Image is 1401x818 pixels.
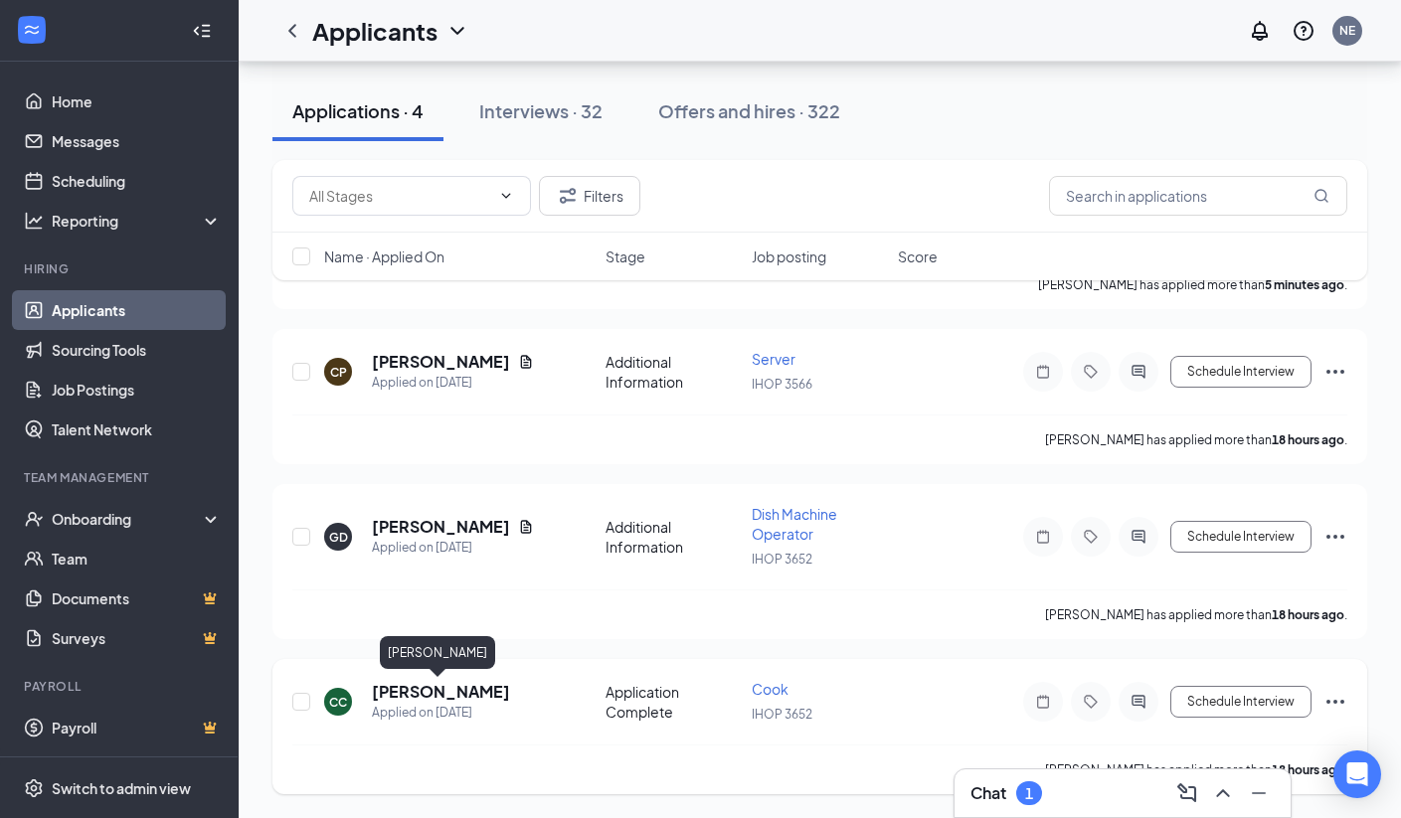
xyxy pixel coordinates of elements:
[52,290,222,330] a: Applicants
[1045,606,1347,623] p: [PERSON_NAME] has applied more than .
[606,517,740,557] div: Additional Information
[970,782,1006,804] h3: Chat
[1170,686,1312,718] button: Schedule Interview
[372,681,510,703] h5: [PERSON_NAME]
[1045,431,1347,448] p: [PERSON_NAME] has applied more than .
[518,519,534,535] svg: Document
[1292,19,1315,43] svg: QuestionInfo
[52,121,222,161] a: Messages
[24,509,44,529] svg: UserCheck
[1272,762,1344,777] b: 18 hours ago
[1031,529,1055,545] svg: Note
[1045,761,1347,778] p: [PERSON_NAME] has applied more than .
[52,539,222,578] a: Team
[1211,781,1235,805] svg: ChevronUp
[1049,176,1347,216] input: Search in applications
[52,330,222,370] a: Sourcing Tools
[606,246,645,266] span: Stage
[1031,694,1055,710] svg: Note
[1207,777,1239,809] button: ChevronUp
[192,21,212,41] svg: Collapse
[1079,529,1103,545] svg: Tag
[539,176,640,216] button: Filter Filters
[479,98,603,123] div: Interviews · 32
[1272,432,1344,447] b: 18 hours ago
[1170,521,1312,553] button: Schedule Interview
[24,260,218,277] div: Hiring
[324,246,444,266] span: Name · Applied On
[1272,607,1344,622] b: 18 hours ago
[1323,525,1347,549] svg: Ellipses
[1339,22,1355,39] div: NE
[1127,529,1150,545] svg: ActiveChat
[24,469,218,486] div: Team Management
[372,516,510,538] h5: [PERSON_NAME]
[1031,364,1055,380] svg: Note
[752,680,788,698] span: Cook
[52,370,222,409] a: Job Postings
[1127,364,1150,380] svg: ActiveChat
[445,19,469,43] svg: ChevronDown
[1323,690,1347,714] svg: Ellipses
[1079,364,1103,380] svg: Tag
[52,82,222,121] a: Home
[52,578,222,618] a: DocumentsCrown
[280,19,304,43] svg: ChevronLeft
[1247,781,1271,805] svg: Minimize
[1175,781,1199,805] svg: ComposeMessage
[24,778,44,798] svg: Settings
[380,636,495,669] div: [PERSON_NAME]
[329,694,347,711] div: CC
[24,678,218,695] div: Payroll
[52,778,191,798] div: Switch to admin view
[1025,785,1033,802] div: 1
[372,538,534,558] div: Applied on [DATE]
[1170,356,1312,388] button: Schedule Interview
[606,682,740,722] div: Application Complete
[1171,777,1203,809] button: ComposeMessage
[752,552,812,567] span: IHOP 3652
[52,509,205,529] div: Onboarding
[1333,750,1381,798] div: Open Intercom Messenger
[1127,694,1150,710] svg: ActiveChat
[898,246,938,266] span: Score
[606,352,740,392] div: Additional Information
[1079,694,1103,710] svg: Tag
[52,618,222,658] a: SurveysCrown
[498,188,514,204] svg: ChevronDown
[518,354,534,370] svg: Document
[556,184,580,208] svg: Filter
[330,364,347,381] div: CP
[52,211,223,231] div: Reporting
[372,351,510,373] h5: [PERSON_NAME]
[312,14,438,48] h1: Applicants
[1323,360,1347,384] svg: Ellipses
[752,350,795,368] span: Server
[52,708,222,747] a: PayrollCrown
[752,377,812,392] span: IHOP 3566
[372,373,534,393] div: Applied on [DATE]
[52,409,222,449] a: Talent Network
[752,505,837,543] span: Dish Machine Operator
[372,703,510,723] div: Applied on [DATE]
[1313,188,1329,204] svg: MagnifyingGlass
[329,529,348,546] div: GD
[24,211,44,231] svg: Analysis
[752,246,826,266] span: Job posting
[309,185,490,207] input: All Stages
[1248,19,1272,43] svg: Notifications
[22,20,42,40] svg: WorkstreamLogo
[1243,777,1275,809] button: Minimize
[292,98,424,123] div: Applications · 4
[658,98,840,123] div: Offers and hires · 322
[52,161,222,201] a: Scheduling
[752,707,812,722] span: IHOP 3652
